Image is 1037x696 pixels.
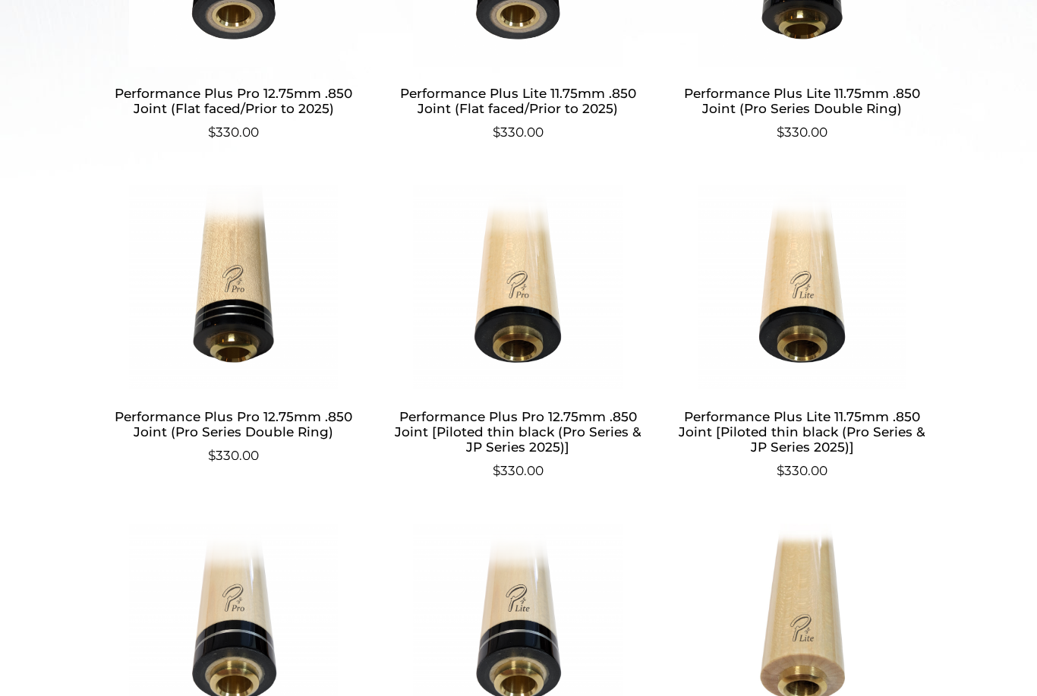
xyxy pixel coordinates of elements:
[676,79,928,123] h2: Performance Plus Lite 11.75mm .850 Joint (Pro Series Double Ring)
[493,463,500,478] span: $
[107,79,360,123] h2: Performance Plus Pro 12.75mm .850 Joint (Flat faced/Prior to 2025)
[392,79,645,123] h2: Performance Plus Lite 11.75mm .850 Joint (Flat faced/Prior to 2025)
[676,402,928,461] h2: Performance Plus Lite 11.75mm .850 Joint [Piloted thin black (Pro Series & JP Series 2025)]
[493,124,500,140] span: $
[777,124,784,140] span: $
[208,448,216,463] span: $
[208,448,259,463] bdi: 330.00
[777,463,784,478] span: $
[676,185,928,390] img: Performance Plus Lite 11.75mm .850 Joint [Piloted thin black (Pro Series & JP Series 2025)]
[107,185,360,465] a: Performance Plus Pro 12.75mm .850 Joint (Pro Series Double Ring) $330.00
[392,402,645,461] h2: Performance Plus Pro 12.75mm .850 Joint [Piloted thin black (Pro Series & JP Series 2025)]
[107,185,360,390] img: Performance Plus Pro 12.75mm .850 Joint (Pro Series Double Ring)
[208,124,259,140] bdi: 330.00
[676,185,928,481] a: Performance Plus Lite 11.75mm .850 Joint [Piloted thin black (Pro Series & JP Series 2025)] $330.00
[107,402,360,446] h2: Performance Plus Pro 12.75mm .850 Joint (Pro Series Double Ring)
[208,124,216,140] span: $
[493,463,544,478] bdi: 330.00
[392,185,645,390] img: Performance Plus Pro 12.75mm .850 Joint [Piloted thin black (Pro Series & JP Series 2025)]
[493,124,544,140] bdi: 330.00
[777,124,827,140] bdi: 330.00
[392,185,645,481] a: Performance Plus Pro 12.75mm .850 Joint [Piloted thin black (Pro Series & JP Series 2025)] $330.00
[777,463,827,478] bdi: 330.00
